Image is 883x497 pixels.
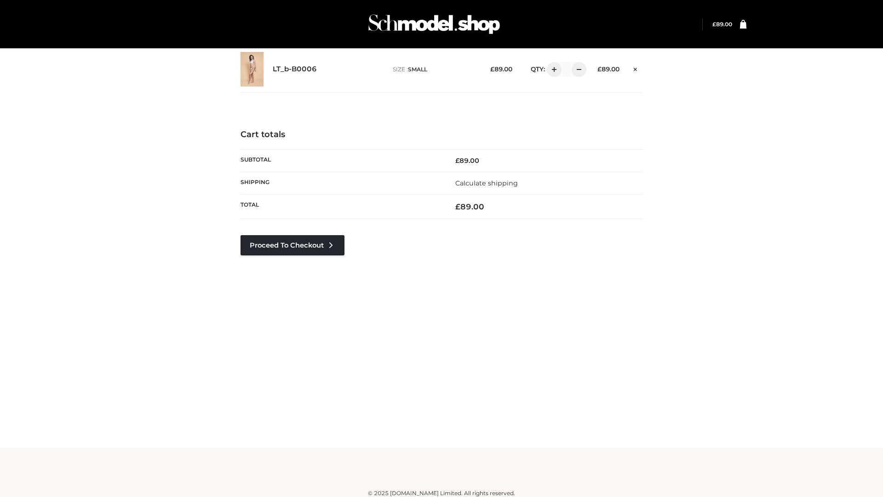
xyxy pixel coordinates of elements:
span: SMALL [408,66,427,73]
th: Shipping [241,172,441,194]
a: Remove this item [629,62,642,74]
p: size : [393,65,476,74]
img: Schmodel Admin 964 [365,6,503,42]
a: LT_b-B0006 [273,65,317,74]
h4: Cart totals [241,130,642,140]
a: £89.00 [712,21,732,28]
span: £ [490,65,494,73]
div: QTY: [522,62,583,77]
th: Total [241,195,441,219]
span: £ [455,156,459,165]
a: Proceed to Checkout [241,235,344,255]
bdi: 89.00 [712,21,732,28]
span: £ [712,21,716,28]
bdi: 89.00 [490,65,512,73]
span: £ [455,202,460,211]
bdi: 89.00 [455,202,484,211]
th: Subtotal [241,149,441,172]
a: Calculate shipping [455,179,518,187]
span: £ [597,65,602,73]
bdi: 89.00 [455,156,479,165]
bdi: 89.00 [597,65,619,73]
